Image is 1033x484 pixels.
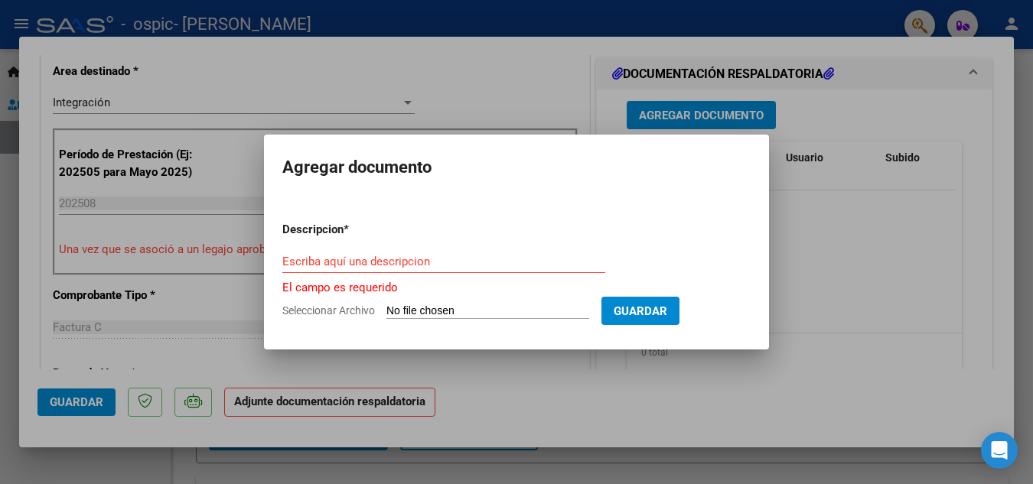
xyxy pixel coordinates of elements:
p: El campo es requerido [282,279,751,297]
span: Seleccionar Archivo [282,304,375,317]
h2: Agregar documento [282,153,751,182]
p: Descripcion [282,221,423,239]
span: Guardar [614,304,667,318]
button: Guardar [601,297,679,325]
div: Open Intercom Messenger [981,432,1018,469]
